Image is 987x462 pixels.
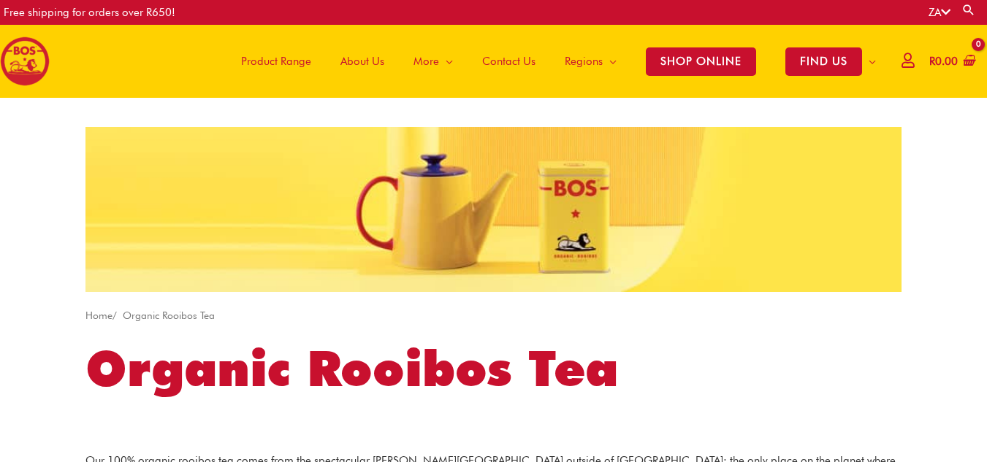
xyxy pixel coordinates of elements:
[216,25,891,98] nav: Site Navigation
[326,25,399,98] a: About Us
[631,25,771,98] a: SHOP ONLINE
[929,55,958,68] bdi: 0.00
[646,47,756,76] span: SHOP ONLINE
[226,25,326,98] a: Product Range
[929,6,950,19] a: ZA
[961,3,976,17] a: Search button
[85,334,902,403] h1: Organic Rooibos Tea
[926,45,976,78] a: View Shopping Cart, empty
[550,25,631,98] a: Regions
[85,127,902,292] img: Rooibos Tea Bags
[929,55,935,68] span: R
[85,307,902,325] nav: Breadcrumb
[399,25,468,98] a: More
[414,39,439,83] span: More
[468,25,550,98] a: Contact Us
[565,39,603,83] span: Regions
[85,309,113,321] a: Home
[785,47,862,76] span: FIND US
[241,39,311,83] span: Product Range
[482,39,536,83] span: Contact Us
[340,39,384,83] span: About Us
